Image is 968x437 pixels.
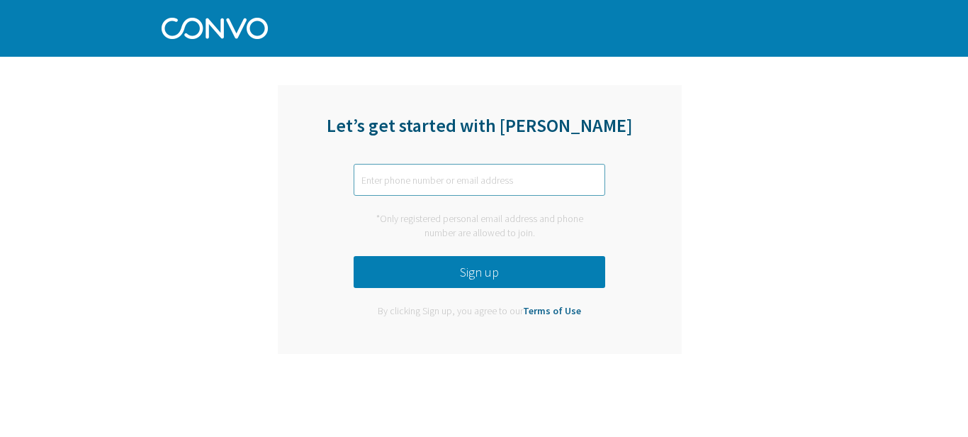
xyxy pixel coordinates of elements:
[354,212,605,240] div: *Only registered personal email address and phone number are allowed to join.
[367,304,592,319] div: By clicking Sign up, you agree to our
[278,114,682,155] div: Let’s get started with [PERSON_NAME]
[354,164,605,196] input: Enter phone number or email address
[523,304,581,317] a: Terms of Use
[162,14,268,39] img: Convo Logo
[354,256,605,288] button: Sign up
